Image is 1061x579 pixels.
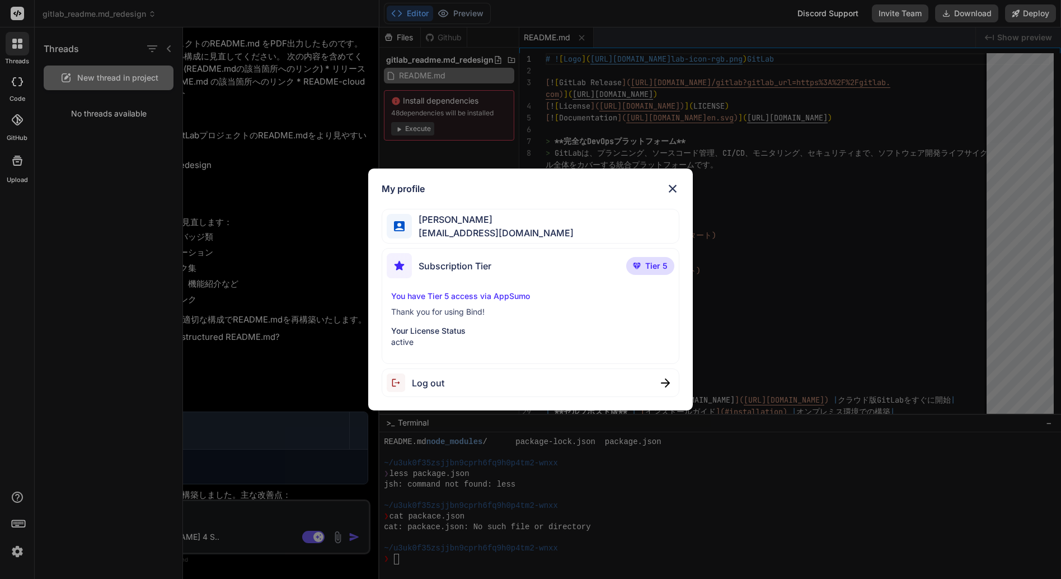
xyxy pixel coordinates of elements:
p: active [391,337,669,348]
img: premium [633,263,641,269]
img: close [661,379,670,387]
span: Tier 5 [645,260,668,272]
span: [EMAIL_ADDRESS][DOMAIN_NAME] [412,226,574,240]
img: close [666,182,679,195]
h1: My profile [382,182,425,195]
span: Subscription Tier [419,259,491,273]
img: logout [387,373,412,392]
img: subscription [387,253,412,278]
p: Your License Status [391,325,669,337]
span: [PERSON_NAME] [412,213,574,226]
p: You have Tier 5 access via AppSumo [391,291,669,302]
span: Log out [412,376,444,390]
p: Thank you for using Bind! [391,306,669,317]
img: profile [394,221,405,232]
